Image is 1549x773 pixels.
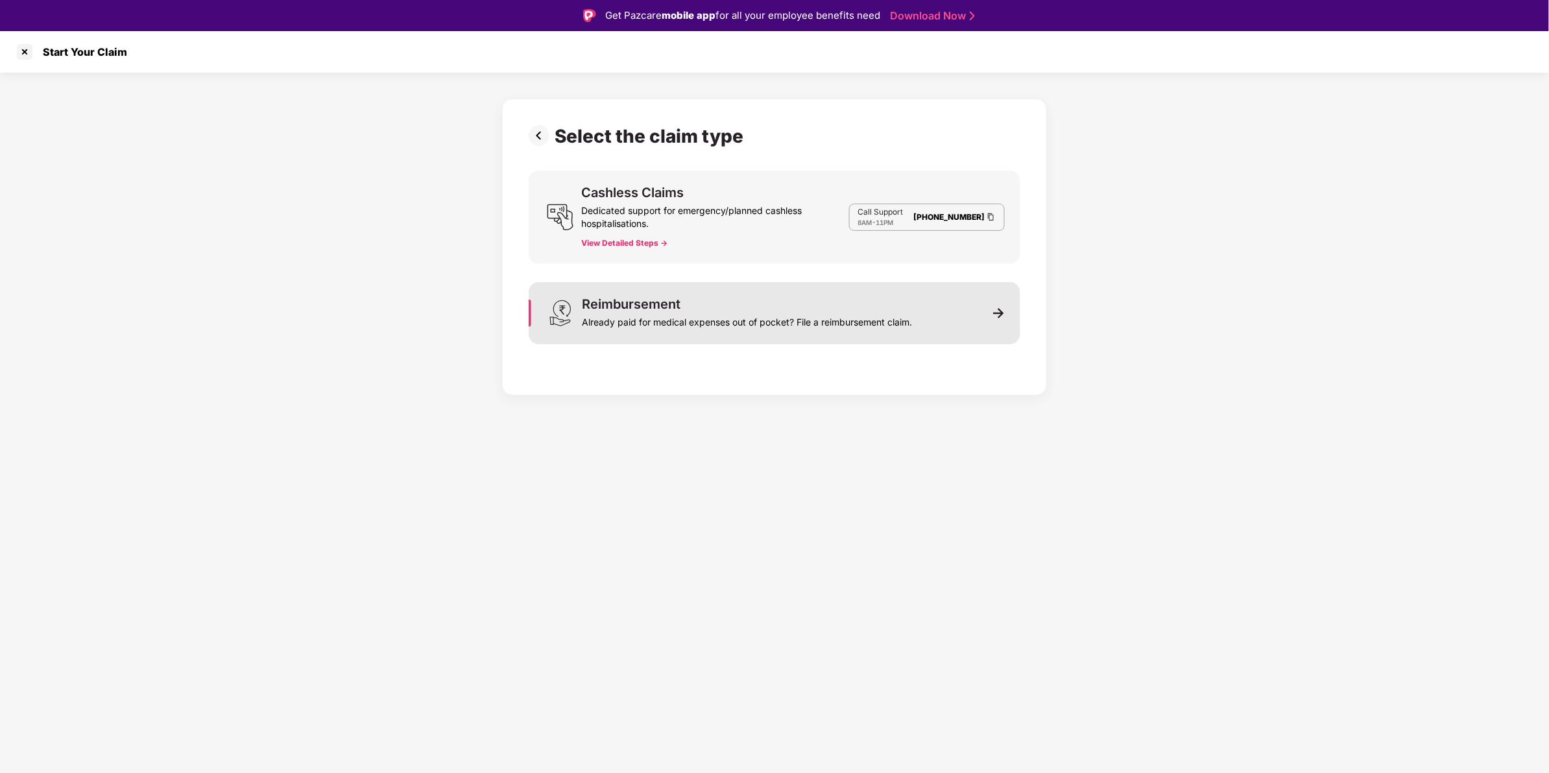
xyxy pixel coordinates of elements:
img: svg+xml;base64,PHN2ZyBpZD0iUHJldi0zMngzMiIgeG1sbnM9Imh0dHA6Ly93d3cudzMub3JnLzIwMDAvc3ZnIiB3aWR0aD... [529,125,555,146]
img: svg+xml;base64,PHN2ZyB3aWR0aD0iMjQiIGhlaWdodD0iMjUiIHZpZXdCb3g9IjAgMCAyNCAyNSIgZmlsbD0ibm9uZSIgeG... [547,204,574,231]
img: Stroke [970,9,975,23]
div: Start Your Claim [35,45,127,58]
button: View Detailed Steps -> [582,238,668,248]
a: Download Now [890,9,971,23]
div: Get Pazcare for all your employee benefits need [605,8,880,23]
img: svg+xml;base64,PHN2ZyB3aWR0aD0iMTEiIGhlaWdodD0iMTEiIHZpZXdCb3g9IjAgMCAxMSAxMSIgZmlsbD0ibm9uZSIgeG... [993,307,1005,319]
strong: mobile app [662,9,715,21]
p: Call Support [858,207,903,217]
div: Dedicated support for emergency/planned cashless hospitalisations. [582,199,849,230]
div: Already paid for medical expenses out of pocket? File a reimbursement claim. [582,311,912,329]
div: Select the claim type [555,125,749,147]
img: Clipboard Icon [986,211,996,222]
div: Cashless Claims [582,186,684,199]
div: Reimbursement [582,298,680,311]
a: [PHONE_NUMBER] [913,212,985,222]
img: svg+xml;base64,PHN2ZyB3aWR0aD0iMjQiIGhlaWdodD0iMzEiIHZpZXdCb3g9IjAgMCAyNCAzMSIgZmlsbD0ibm9uZSIgeG... [547,300,574,327]
img: Logo [583,9,596,22]
span: 11PM [876,219,893,226]
div: - [858,217,903,228]
span: 8AM [858,219,872,226]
